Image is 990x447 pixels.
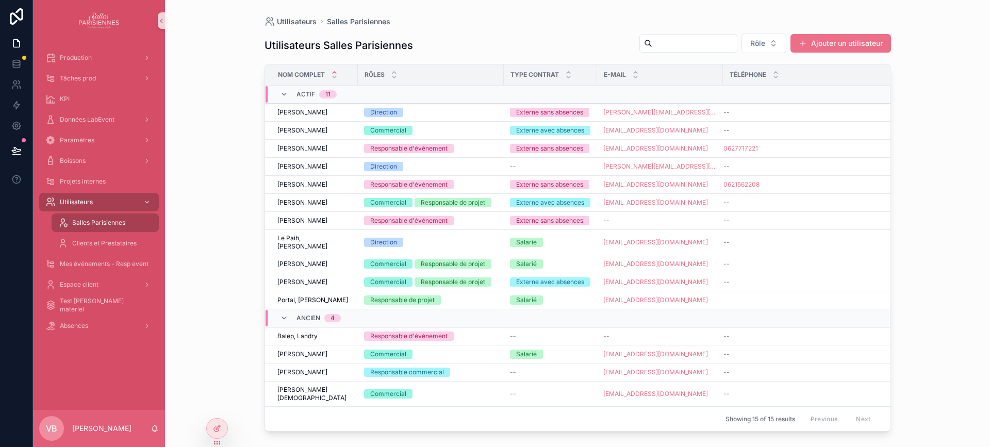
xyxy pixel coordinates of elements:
span: [PERSON_NAME] [277,278,327,286]
span: Utilisateurs [277,16,317,27]
span: E-mail [604,71,626,79]
a: Données LabEvent [39,110,159,129]
span: Showing 15 of 15 results [725,415,795,423]
span: [PERSON_NAME] [277,350,327,358]
div: Responsable de projet [421,277,485,287]
div: Externe sans absences [516,144,583,153]
span: Actif [296,90,315,98]
div: Commercial [370,198,406,207]
a: Salles Parisiennes [52,213,159,232]
span: [PERSON_NAME] [277,368,327,376]
span: Données LabEvent [60,115,114,124]
a: [PERSON_NAME][EMAIL_ADDRESS][DOMAIN_NAME] [603,108,717,117]
div: Externe sans absences [516,216,583,225]
div: scrollable content [33,41,165,349]
a: [EMAIL_ADDRESS][DOMAIN_NAME] [603,198,708,207]
span: Salles Parisiennes [72,219,125,227]
a: Boissons [39,152,159,170]
a: [EMAIL_ADDRESS][DOMAIN_NAME] [603,180,708,189]
span: Rôle [750,38,765,48]
a: [EMAIL_ADDRESS][DOMAIN_NAME] [603,278,708,286]
span: Test [PERSON_NAME] matériel [60,297,148,313]
a: [EMAIL_ADDRESS][DOMAIN_NAME] [603,144,708,153]
span: -- [723,238,730,246]
button: Ajouter un utilisateur [790,34,891,53]
span: [PERSON_NAME] [277,162,327,171]
span: [PERSON_NAME] [277,144,327,153]
div: Salarié [516,238,537,247]
span: Balep, Landry [277,332,318,340]
span: -- [723,278,730,286]
a: Production [39,48,159,67]
a: [EMAIL_ADDRESS][DOMAIN_NAME] [603,368,708,376]
a: Utilisateurs [265,16,317,27]
a: Absences [39,317,159,335]
span: Production [60,54,92,62]
div: Salarié [516,350,537,359]
span: -- [723,332,730,340]
a: [EMAIL_ADDRESS][DOMAIN_NAME] [603,390,708,398]
div: Responsable d'événement [370,216,448,225]
span: [PERSON_NAME] [277,217,327,225]
span: [PERSON_NAME] [277,126,327,135]
a: Espace client [39,275,159,294]
div: Direction [370,238,397,247]
span: Le Paih, [PERSON_NAME] [277,234,352,251]
span: VB [46,422,57,435]
a: Paramètres [39,131,159,150]
div: Responsable d'événement [370,332,448,341]
span: KPI [60,95,70,103]
a: Test [PERSON_NAME] matériel [39,296,159,314]
div: 11 [325,90,331,98]
span: Boissons [60,157,86,165]
div: 4 [331,314,335,322]
a: [EMAIL_ADDRESS][DOMAIN_NAME] [603,350,708,358]
a: Utilisateurs [39,193,159,211]
span: Espace client [60,280,98,289]
span: Nom complet [278,71,325,79]
a: [EMAIL_ADDRESS][DOMAIN_NAME] [603,238,708,246]
div: Direction [370,162,397,171]
a: Mes événements - Resp event [39,255,159,273]
span: Téléphone [730,71,766,79]
span: Absences [60,322,88,330]
a: KPI [39,90,159,108]
span: -- [723,108,730,117]
button: Select Button [741,34,786,53]
span: -- [723,350,730,358]
a: Clients et Prestataires [52,234,159,253]
span: [PERSON_NAME][DEMOGRAPHIC_DATA] [277,386,352,402]
span: [PERSON_NAME] [277,260,327,268]
span: [PERSON_NAME] [277,108,327,117]
a: [PERSON_NAME][EMAIL_ADDRESS][DOMAIN_NAME] [603,162,717,171]
h1: Utilisateurs Salles Parisiennes [265,38,413,53]
div: Externe sans absences [516,180,583,189]
span: -- [723,162,730,171]
a: 0627717221 [723,144,758,153]
span: Mes événements - Resp event [60,260,148,268]
span: -- [723,198,730,207]
span: Utilisateurs [60,198,93,206]
div: Responsable commercial [370,368,444,377]
span: -- [510,332,516,340]
span: Clients et Prestataires [72,239,137,247]
span: -- [510,368,516,376]
span: -- [510,162,516,171]
div: Externe avec absences [516,198,584,207]
div: Responsable de projet [421,198,485,207]
span: Ancien [296,314,320,322]
div: Commercial [370,259,406,269]
span: -- [510,390,516,398]
div: Salarié [516,295,537,305]
a: Salles Parisiennes [327,16,390,27]
div: Salarié [516,259,537,269]
span: -- [603,217,609,225]
span: Paramètres [60,136,94,144]
div: Responsable de projet [421,259,485,269]
span: Type contrat [510,71,559,79]
div: Commercial [370,126,406,135]
div: Responsable d'événement [370,144,448,153]
img: App logo [79,12,120,29]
